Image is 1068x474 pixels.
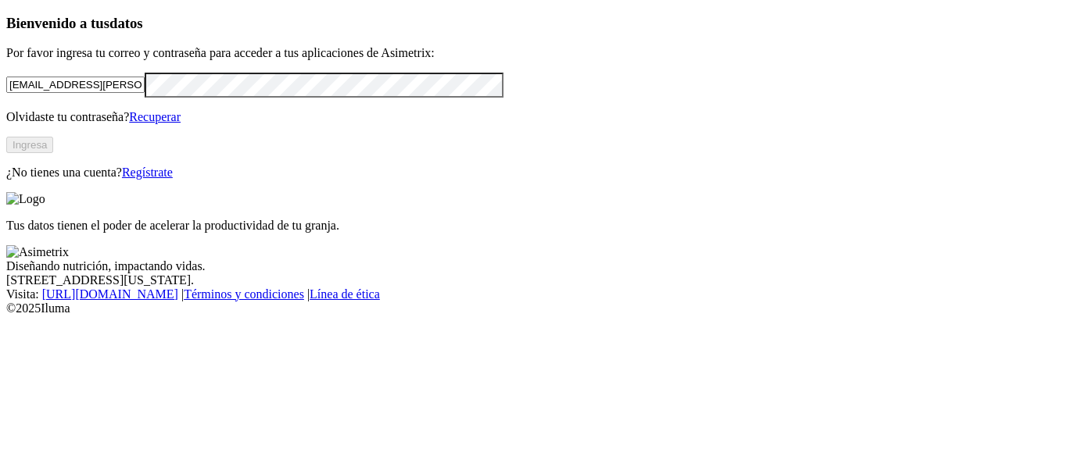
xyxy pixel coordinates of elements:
[6,46,1062,60] p: Por favor ingresa tu correo y contraseña para acceder a tus aplicaciones de Asimetrix:
[184,287,304,301] a: Términos y condiciones
[129,110,181,123] a: Recuperar
[6,137,53,153] button: Ingresa
[6,219,1062,233] p: Tus datos tienen el poder de acelerar la productividad de tu granja.
[42,287,178,301] a: [URL][DOMAIN_NAME]
[6,245,69,259] img: Asimetrix
[6,259,1062,273] div: Diseñando nutrición, impactando vidas.
[6,166,1062,180] p: ¿No tienes una cuenta?
[6,287,1062,301] div: Visita : | |
[6,77,145,93] input: Tu correo
[6,273,1062,287] div: [STREET_ADDRESS][US_STATE].
[6,301,1062,315] div: © 2025 Iluma
[6,110,1062,124] p: Olvidaste tu contraseña?
[109,15,143,31] span: datos
[310,287,380,301] a: Línea de ética
[6,192,45,206] img: Logo
[6,15,1062,32] h3: Bienvenido a tus
[122,166,173,179] a: Regístrate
